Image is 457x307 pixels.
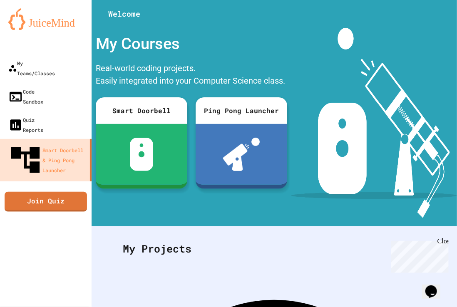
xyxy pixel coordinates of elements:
img: logo-orange.svg [8,8,83,30]
div: Chat with us now!Close [3,3,57,53]
div: Smart Doorbell & Ping Pong Launcher [8,143,87,177]
div: Ping Pong Launcher [196,97,287,124]
div: Code Sandbox [8,87,43,106]
div: My Projects [114,233,434,265]
div: My Courses [92,28,291,60]
div: Smart Doorbell [96,97,187,124]
iframe: chat widget [422,274,449,299]
img: banner-image-my-projects.png [291,28,457,218]
a: Join Quiz [5,192,87,212]
iframe: chat widget [388,238,449,273]
img: sdb-white.svg [130,138,154,171]
img: ppl-with-ball.png [223,138,260,171]
div: Quiz Reports [8,115,43,135]
div: Real-world coding projects. Easily integrated into your Computer Science class. [92,60,291,91]
div: My Teams/Classes [8,58,55,78]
